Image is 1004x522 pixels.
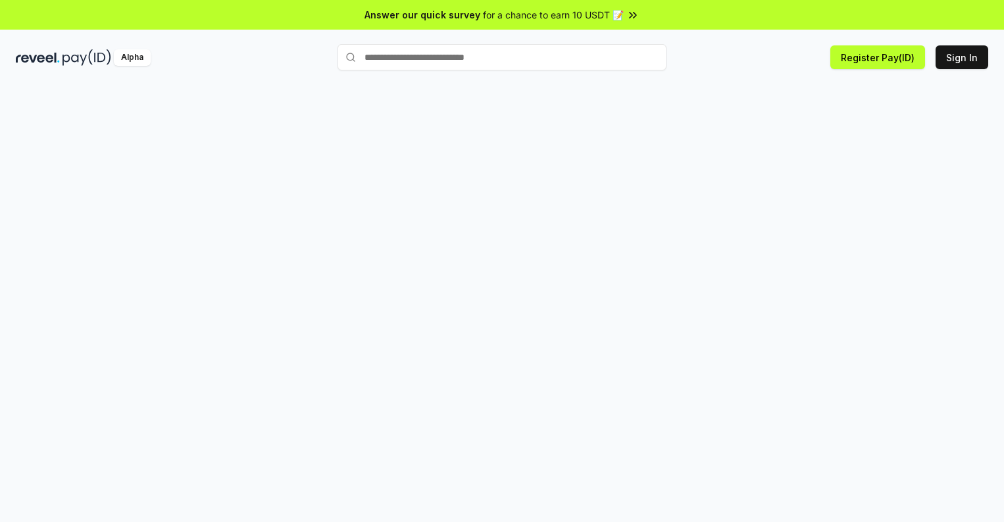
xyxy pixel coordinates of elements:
[483,8,624,22] span: for a chance to earn 10 USDT 📝
[16,49,60,66] img: reveel_dark
[114,49,151,66] div: Alpha
[936,45,988,69] button: Sign In
[364,8,480,22] span: Answer our quick survey
[63,49,111,66] img: pay_id
[830,45,925,69] button: Register Pay(ID)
